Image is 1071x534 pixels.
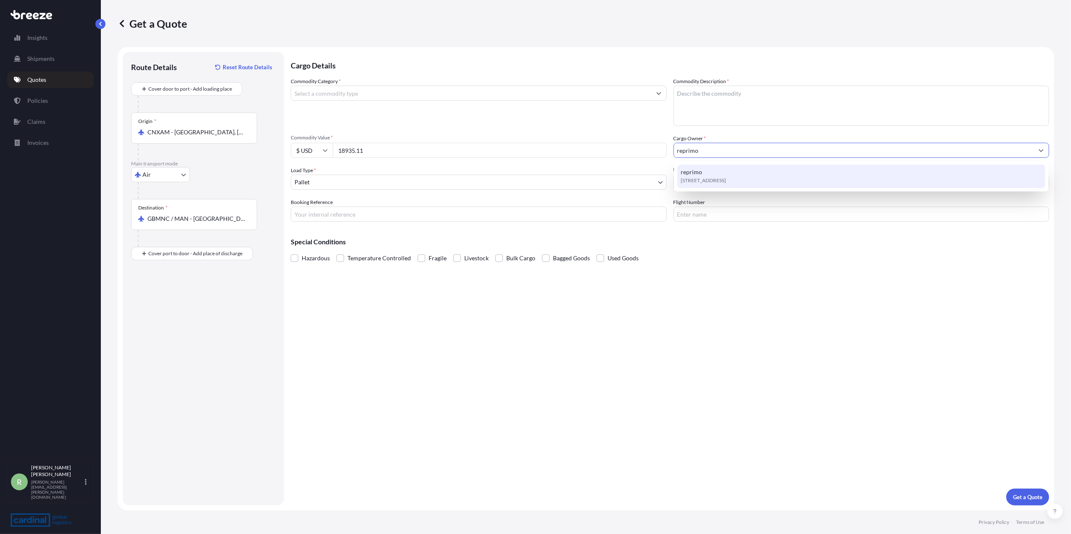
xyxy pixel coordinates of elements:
span: Livestock [464,252,489,264]
p: Privacy Policy [979,519,1009,526]
p: Policies [27,97,48,105]
button: Show suggestions [1034,143,1049,158]
span: reprimo [681,168,702,176]
div: Suggestions [677,165,1045,188]
input: Origin [147,128,247,136]
span: Freight Cost [674,166,1050,173]
p: Insights [27,34,47,42]
span: Fragile [429,252,447,264]
span: R [17,478,22,486]
label: Commodity Category [291,77,341,86]
p: Quotes [27,76,46,84]
input: Type amount [333,143,667,158]
input: Select a commodity type [291,86,651,101]
p: Shipments [27,55,55,63]
span: Air [142,170,151,179]
span: Pallet [295,178,310,186]
input: Full name [674,143,1034,158]
p: Get a Quote [1013,493,1042,501]
p: Invoices [27,139,49,147]
div: Origin [138,118,156,125]
span: Used Goods [608,252,639,264]
button: Show suggestions [651,86,666,101]
img: organization-logo [11,513,71,527]
p: Route Details [131,62,177,72]
input: Your internal reference [291,207,667,222]
p: [PERSON_NAME][EMAIL_ADDRESS][PERSON_NAME][DOMAIN_NAME] [31,479,83,500]
div: Destination [138,204,168,211]
p: Cargo Details [291,52,1049,77]
span: [STREET_ADDRESS] [681,176,726,185]
span: Cover port to door - Add place of discharge [148,249,242,258]
span: Temperature Controlled [347,252,411,264]
span: Cover door to port - Add loading place [148,85,232,93]
span: Load Type [291,166,316,175]
p: Special Conditions [291,238,1049,245]
span: Commodity Value [291,134,667,141]
label: Flight Number [674,198,705,207]
label: Booking Reference [291,198,333,207]
label: Commodity Description [674,77,729,86]
input: Destination [147,215,247,223]
label: Cargo Owner [674,134,706,143]
span: Hazardous [302,252,330,264]
span: Bulk Cargo [506,252,535,264]
p: Get a Quote [118,17,187,30]
p: Main transport mode [131,160,276,167]
span: Bagged Goods [553,252,590,264]
button: Select transport [131,167,190,182]
p: Claims [27,118,45,126]
input: Enter name [674,207,1050,222]
p: Reset Route Details [223,63,272,71]
p: Terms of Use [1016,519,1044,526]
p: [PERSON_NAME] [PERSON_NAME] [31,464,83,478]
